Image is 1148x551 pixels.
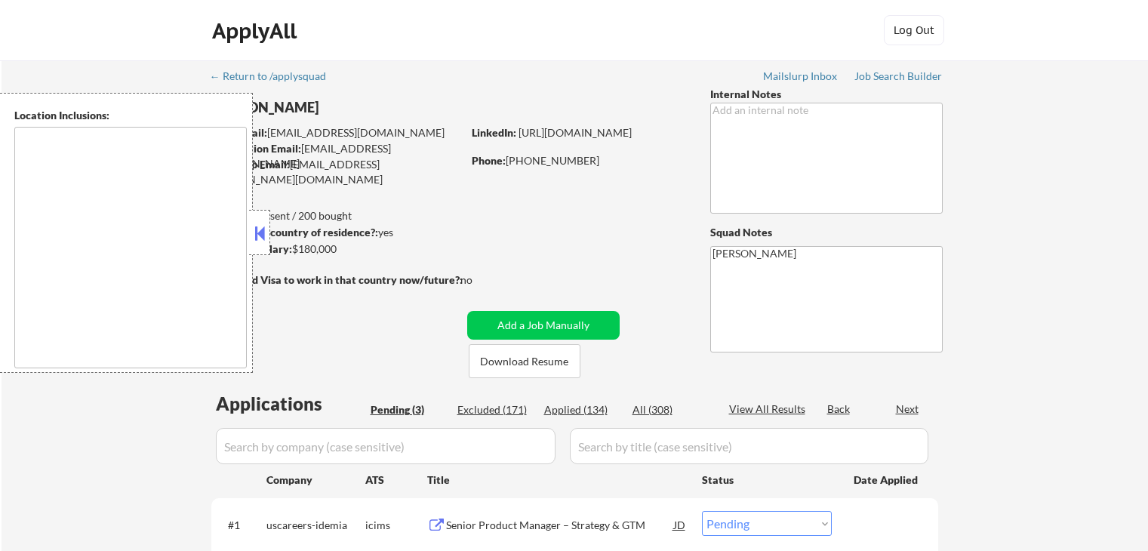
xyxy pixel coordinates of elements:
[211,242,462,257] div: $180,000
[365,518,427,533] div: icims
[460,272,503,288] div: no
[211,226,378,239] strong: Can work in country of residence?:
[371,402,446,417] div: Pending (3)
[672,511,688,538] div: JD
[896,402,920,417] div: Next
[14,108,247,123] div: Location Inclusions:
[884,15,944,45] button: Log Out
[446,518,674,533] div: Senior Product Manager – Strategy & GTM
[216,395,365,413] div: Applications
[210,70,340,85] a: ← Return to /applysquad
[827,402,851,417] div: Back
[211,98,522,117] div: [PERSON_NAME]
[472,126,516,139] strong: LinkedIn:
[216,428,556,464] input: Search by company (case sensitive)
[457,402,533,417] div: Excluded (171)
[228,518,254,533] div: #1
[266,473,365,488] div: Company
[211,157,462,186] div: [EMAIL_ADDRESS][PERSON_NAME][DOMAIN_NAME]
[211,273,463,286] strong: Will need Visa to work in that country now/future?:
[469,344,580,378] button: Download Resume
[702,466,832,493] div: Status
[211,208,462,223] div: 134 sent / 200 bought
[211,225,457,240] div: yes
[854,71,943,82] div: Job Search Builder
[763,71,839,82] div: Mailslurp Inbox
[212,141,462,171] div: [EMAIL_ADDRESS][DOMAIN_NAME]
[266,518,365,533] div: uscareers-idemia
[365,473,427,488] div: ATS
[472,154,506,167] strong: Phone:
[427,473,688,488] div: Title
[212,18,301,44] div: ApplyAll
[729,402,810,417] div: View All Results
[467,311,620,340] button: Add a Job Manually
[632,402,708,417] div: All (308)
[544,402,620,417] div: Applied (134)
[710,87,943,102] div: Internal Notes
[212,125,462,140] div: [EMAIL_ADDRESS][DOMAIN_NAME]
[570,428,928,464] input: Search by title (case sensitive)
[519,126,632,139] a: [URL][DOMAIN_NAME]
[210,71,340,82] div: ← Return to /applysquad
[763,70,839,85] a: Mailslurp Inbox
[854,473,920,488] div: Date Applied
[710,225,943,240] div: Squad Notes
[472,153,685,168] div: [PHONE_NUMBER]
